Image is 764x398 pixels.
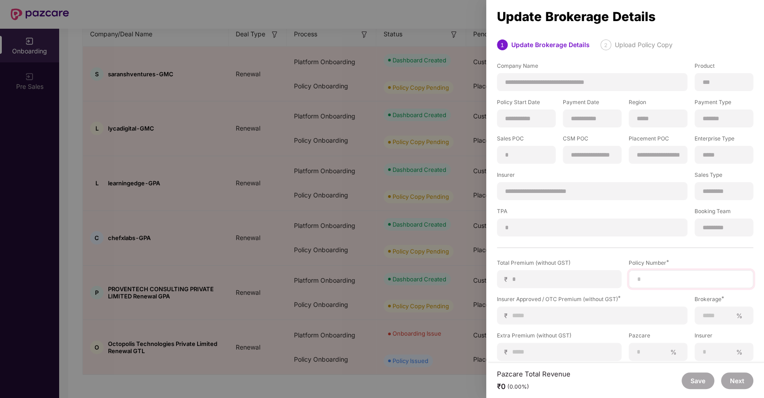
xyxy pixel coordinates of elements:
span: % [667,348,680,356]
span: 2 [604,42,608,48]
label: Payment Type [695,98,753,109]
span: % [733,348,746,356]
div: Brokerage [695,295,753,303]
label: Sales POC [497,135,556,146]
label: Region [629,98,687,109]
div: Update Brokerage Details [497,12,753,22]
label: CSM POC [563,135,622,146]
label: Sales Type [695,171,753,182]
label: Placement POC [629,135,687,146]
label: Enterprise Type [695,135,753,146]
label: Insurer [497,171,687,182]
div: Pazcare Total Revenue [497,370,570,378]
div: Policy Number [629,259,753,267]
span: % [733,311,746,320]
div: Update Brokerage Details [511,39,590,50]
label: Policy Start Date [497,98,556,109]
label: Pazcare [629,332,687,343]
label: Extra Premium (without GST) [497,332,622,343]
span: 1 [501,42,504,48]
label: TPA [497,207,687,219]
span: ₹ [504,275,511,284]
div: Insurer Approved / OTC Premium (without GST) [497,295,687,303]
label: Company Name [497,62,687,73]
label: Total Premium (without GST) [497,259,622,270]
label: Payment Date [563,98,622,109]
div: ₹0 [497,382,570,391]
span: ₹ [504,311,511,320]
label: Insurer [695,332,753,343]
div: (0.00%) [507,383,529,390]
button: Next [721,372,753,389]
button: Save [682,372,714,389]
label: Product [695,62,753,73]
label: Booking Team [695,207,753,219]
div: Upload Policy Copy [615,39,673,50]
span: ₹ [504,348,511,356]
